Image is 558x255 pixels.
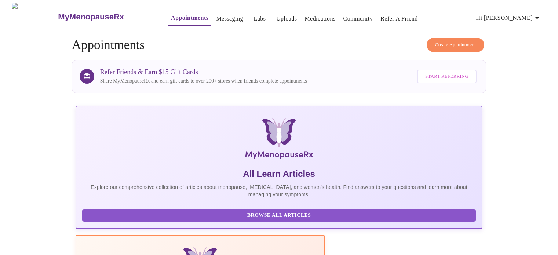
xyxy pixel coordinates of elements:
[213,11,246,26] button: Messaging
[248,11,271,26] button: Labs
[417,70,477,83] button: Start Referring
[12,3,57,30] img: MyMenopauseRx Logo
[82,168,476,180] h5: All Learn Articles
[304,14,335,24] a: Medications
[273,11,300,26] button: Uploads
[72,38,486,52] h4: Appointments
[168,11,211,26] button: Appointments
[171,13,208,23] a: Appointments
[82,183,476,198] p: Explore our comprehensive collection of articles about menopause, [MEDICAL_DATA], and women's hea...
[476,13,541,23] span: Hi [PERSON_NAME]
[425,72,468,81] span: Start Referring
[473,11,544,25] button: Hi [PERSON_NAME]
[343,14,373,24] a: Community
[82,212,478,218] a: Browse All Articles
[427,38,485,52] button: Create Appointment
[216,14,243,24] a: Messaging
[276,14,297,24] a: Uploads
[58,12,124,22] h3: MyMenopauseRx
[90,211,469,220] span: Browse All Articles
[100,68,307,76] h3: Refer Friends & Earn $15 Gift Cards
[57,4,153,30] a: MyMenopauseRx
[302,11,338,26] button: Medications
[82,209,476,222] button: Browse All Articles
[100,77,307,85] p: Share MyMenopauseRx and earn gift cards to over 200+ stores when friends complete appointments
[435,41,476,49] span: Create Appointment
[378,11,421,26] button: Refer a Friend
[340,11,376,26] button: Community
[254,14,266,24] a: Labs
[415,66,478,87] a: Start Referring
[380,14,418,24] a: Refer a Friend
[143,118,415,162] img: MyMenopauseRx Logo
